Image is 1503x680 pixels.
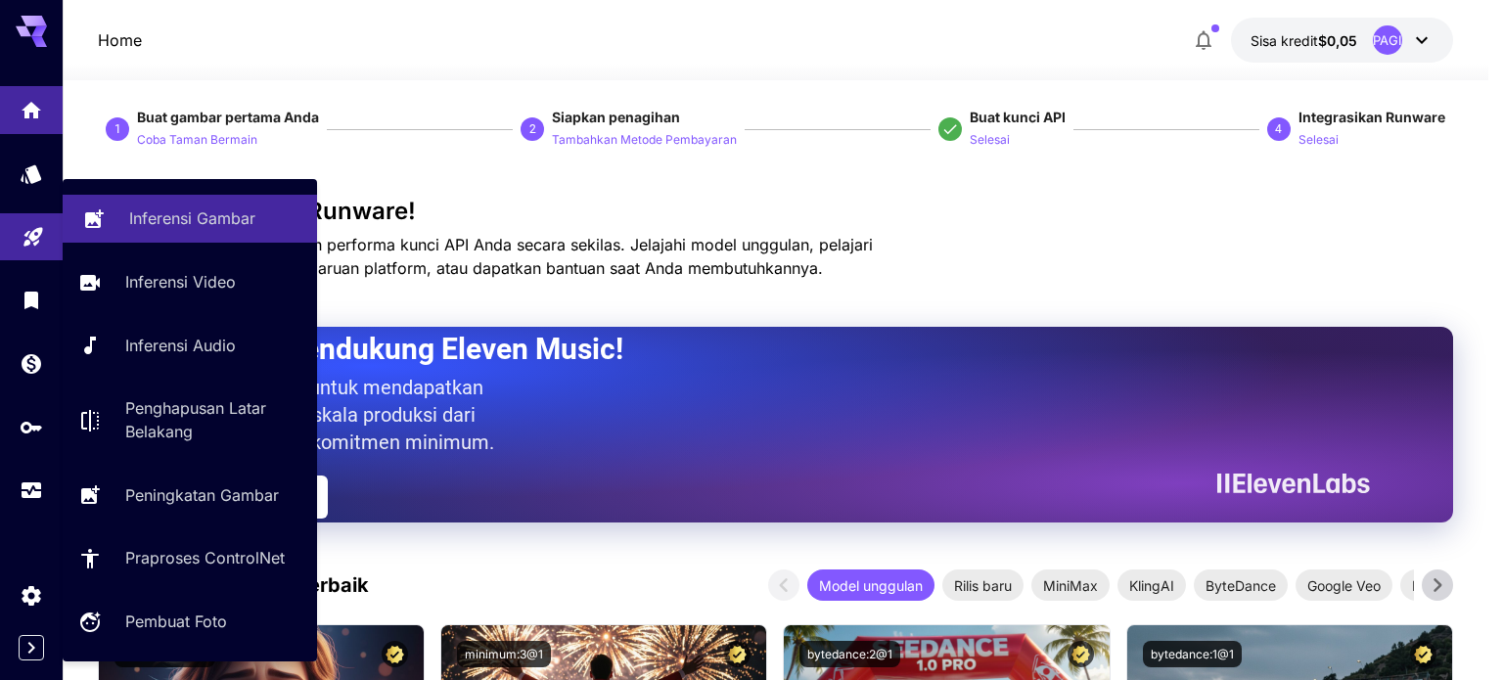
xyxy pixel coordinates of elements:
[125,398,266,441] font: Penghapusan Latar Belakang
[114,122,121,136] font: 1
[1307,577,1381,594] font: Google Veo
[1231,18,1453,63] button: $0,05
[1318,32,1357,49] font: $0,05
[22,218,45,243] div: Tempat bermain
[20,478,43,503] div: Penggunaan
[20,409,43,433] div: Kunci API
[1251,32,1318,49] font: Sisa kredit
[125,336,236,355] font: Inferensi Audio
[552,109,680,125] font: Siapkan penagihan
[20,161,43,186] div: Model
[63,598,317,646] a: Pembuat Foto
[63,322,317,370] a: Inferensi Audio
[20,92,43,116] div: Rumah
[529,122,536,136] font: 2
[1206,577,1276,594] font: ByteDance
[63,385,317,455] a: Penghapusan Latar Belakang
[63,471,317,519] a: Peningkatan Gambar
[98,235,873,278] font: Lihat statistik penggunaan dan performa kunci API Anda secara sekilas. Jelajahi model unggulan, p...
[125,272,236,292] font: Inferensi Video
[125,612,227,631] font: Pembuat Foto
[1043,577,1098,594] font: MiniMax
[1275,122,1282,136] font: 4
[1298,132,1339,147] font: Selesai
[20,351,43,376] div: Dompet
[20,583,43,608] div: Pengaturan
[1068,641,1094,667] button: Model Bersertifikat – Diperiksa untuk kinerja terbaik dan mencakup lisensi komersial.
[125,548,285,567] font: Praproses ControlNet
[19,635,44,660] button: Expand sidebar
[970,109,1066,125] font: Buat kunci API
[465,647,543,661] font: minimum:3@1
[137,132,257,147] font: Coba Taman Bermain
[552,132,737,147] font: Tambahkan Metode Pembayaran
[137,109,319,125] font: Buat gambar pertama Anda
[147,376,494,454] font: Satu-satunya cara untuk mendapatkan produksi musik berskala produksi dari Eleven Labs tanpa komit...
[125,485,279,505] font: Peningkatan Gambar
[1412,577,1468,594] font: PixVerse
[98,28,142,52] nav: remah roti
[970,132,1010,147] font: Selesai
[1410,641,1436,667] button: Model Bersertifikat – Diperiksa untuk kinerja terbaik dan mencakup lisensi komersial.
[63,534,317,582] a: Praproses ControlNet
[807,647,892,661] font: bytedance:2@1
[1373,32,1401,48] font: PAGI
[129,208,255,228] font: Inferensi Gambar
[98,28,142,52] p: Home
[1298,109,1445,125] font: Integrasikan Runware
[1151,647,1234,661] font: bytedance:1@1
[63,258,317,306] a: Inferensi Video
[819,577,923,594] font: Model unggulan
[1251,30,1357,51] div: $0,05
[20,282,43,306] div: Perpustakaan
[147,332,623,366] font: Sekarang Mendukung Eleven Music!
[1129,577,1174,594] font: KlingAI
[724,641,751,667] button: Model Bersertifikat – Diperiksa untuk kinerja terbaik dan mencakup lisensi komersial.
[954,577,1012,594] font: Rilis baru
[382,641,408,667] button: Model Bersertifikat – Diperiksa untuk kinerja terbaik dan mencakup lisensi komersial.
[63,195,317,243] a: Inferensi Gambar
